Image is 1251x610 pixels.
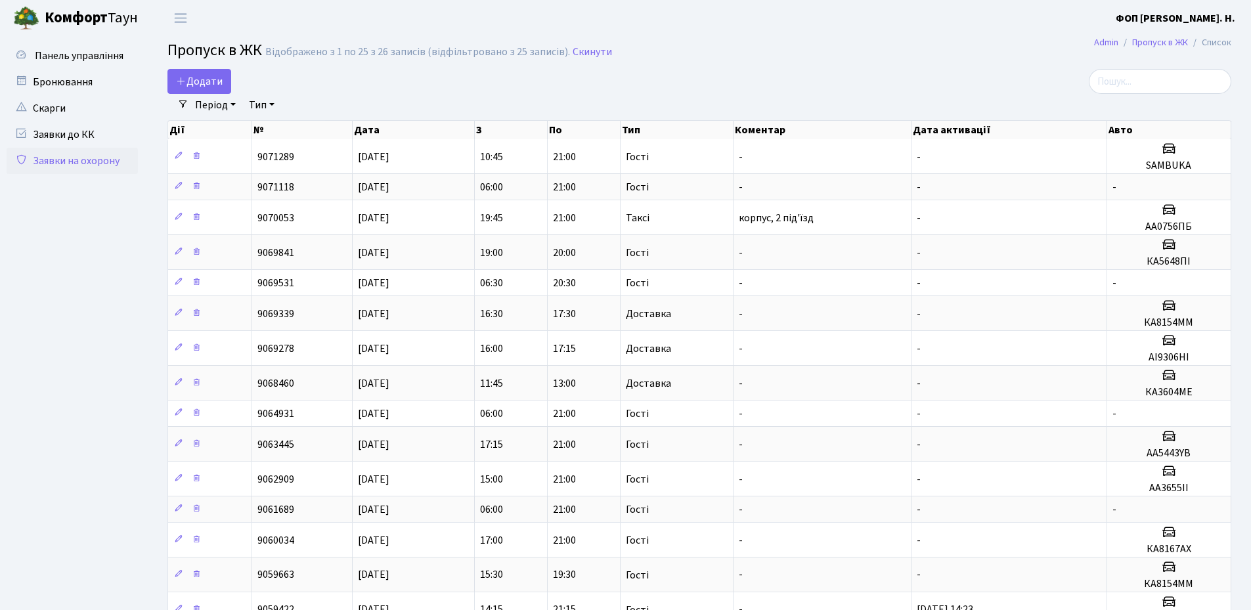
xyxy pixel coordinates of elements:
[167,69,231,94] a: Додати
[358,406,389,421] span: [DATE]
[358,568,389,582] span: [DATE]
[917,211,921,225] span: -
[1089,69,1231,94] input: Пошук...
[739,276,743,290] span: -
[1112,351,1225,364] h5: АІ9306НІ
[358,246,389,260] span: [DATE]
[480,437,503,452] span: 17:15
[626,439,649,450] span: Гості
[553,533,576,548] span: 21:00
[553,150,576,164] span: 21:00
[553,246,576,260] span: 20:00
[626,152,649,162] span: Гості
[917,180,921,194] span: -
[739,437,743,452] span: -
[1112,482,1225,494] h5: АА3655ІІ
[45,7,108,28] b: Комфорт
[45,7,138,30] span: Таун
[358,437,389,452] span: [DATE]
[257,406,294,421] span: 9064931
[1112,255,1225,268] h5: КА5648ПІ
[167,39,262,62] span: Пропуск в ЖК
[917,437,921,452] span: -
[917,376,921,391] span: -
[626,535,649,546] span: Гості
[164,7,197,29] button: Переключити навігацію
[553,307,576,321] span: 17:30
[358,502,389,517] span: [DATE]
[553,406,576,421] span: 21:00
[480,180,503,194] span: 06:00
[917,246,921,260] span: -
[626,309,671,319] span: Доставка
[358,180,389,194] span: [DATE]
[353,121,475,139] th: Дата
[1112,406,1116,421] span: -
[244,94,280,116] a: Тип
[1188,35,1231,50] li: Список
[553,568,576,582] span: 19:30
[626,248,649,258] span: Гості
[480,406,503,421] span: 06:00
[7,69,138,95] a: Бронювання
[257,472,294,487] span: 9062909
[553,276,576,290] span: 20:30
[480,150,503,164] span: 10:45
[257,376,294,391] span: 9068460
[917,568,921,582] span: -
[475,121,548,139] th: З
[626,182,649,192] span: Гості
[1107,121,1231,139] th: Авто
[917,150,921,164] span: -
[265,46,570,58] div: Відображено з 1 по 25 з 26 записів (відфільтровано з 25 записів).
[626,343,671,354] span: Доставка
[252,121,353,139] th: №
[257,341,294,356] span: 9069278
[739,406,743,421] span: -
[257,150,294,164] span: 9071289
[1116,11,1235,26] a: ФОП [PERSON_NAME]. Н.
[1112,447,1225,460] h5: АА5443YB
[739,307,743,321] span: -
[257,180,294,194] span: 9071118
[1112,180,1116,194] span: -
[739,180,743,194] span: -
[1094,35,1118,49] a: Admin
[739,246,743,260] span: -
[917,341,921,356] span: -
[626,504,649,515] span: Гості
[553,502,576,517] span: 21:00
[358,341,389,356] span: [DATE]
[480,276,503,290] span: 06:30
[1112,160,1225,172] h5: SAMBUKA
[480,246,503,260] span: 19:00
[917,502,921,517] span: -
[553,437,576,452] span: 21:00
[553,472,576,487] span: 21:00
[480,568,503,582] span: 15:30
[7,121,138,148] a: Заявки до КК
[548,121,621,139] th: По
[257,211,294,225] span: 9070053
[358,307,389,321] span: [DATE]
[739,211,814,225] span: корпус, 2 під'їзд
[553,376,576,391] span: 13:00
[358,276,389,290] span: [DATE]
[480,472,503,487] span: 15:00
[917,472,921,487] span: -
[257,533,294,548] span: 9060034
[739,376,743,391] span: -
[480,341,503,356] span: 16:00
[739,341,743,356] span: -
[734,121,911,139] th: Коментар
[480,211,503,225] span: 19:45
[358,211,389,225] span: [DATE]
[553,180,576,194] span: 21:00
[1112,221,1225,233] h5: АА0756ПБ
[480,533,503,548] span: 17:00
[739,150,743,164] span: -
[553,341,576,356] span: 17:15
[257,502,294,517] span: 9061689
[480,307,503,321] span: 16:30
